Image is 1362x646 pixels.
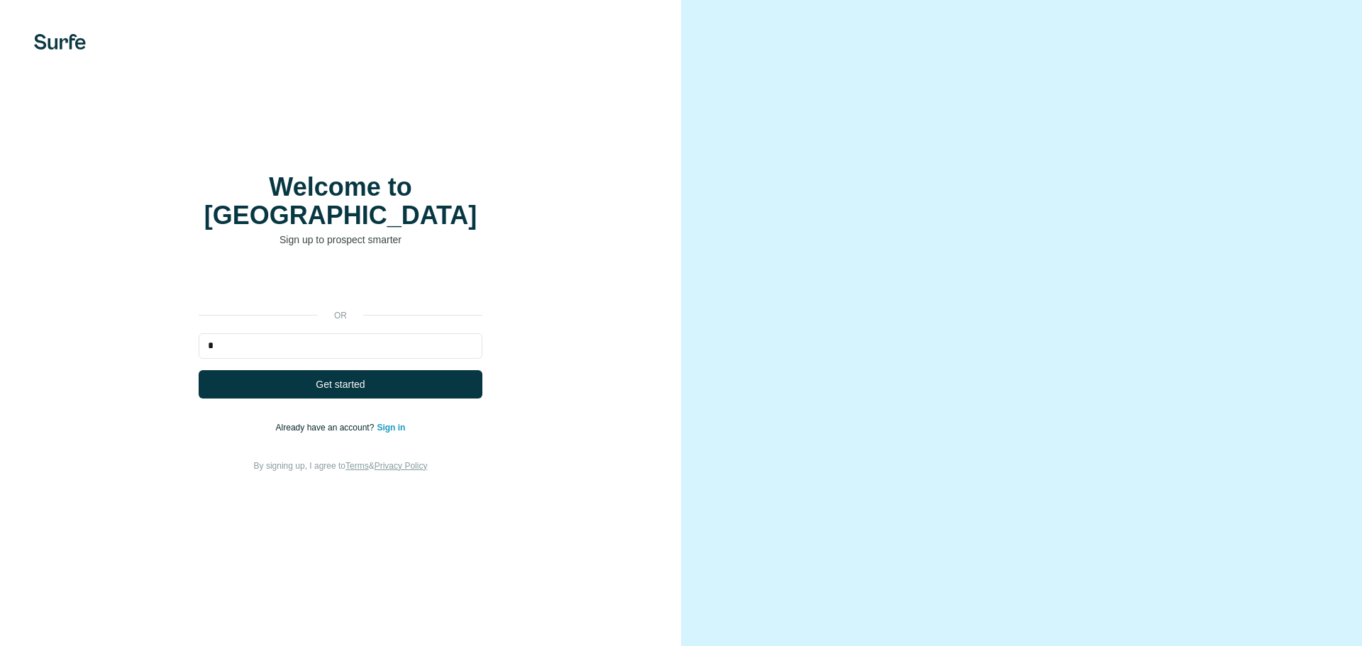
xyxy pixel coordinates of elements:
span: Already have an account? [276,423,377,433]
h1: Welcome to [GEOGRAPHIC_DATA] [199,173,482,230]
a: Sign in [377,423,405,433]
iframe: Sign in with Google Button [192,268,489,299]
button: Get started [199,370,482,399]
span: By signing up, I agree to & [254,461,428,471]
a: Privacy Policy [375,461,428,471]
span: Get started [316,377,365,391]
p: Sign up to prospect smarter [199,233,482,247]
img: Surfe's logo [34,34,86,50]
p: or [318,309,363,322]
a: Terms [345,461,369,471]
